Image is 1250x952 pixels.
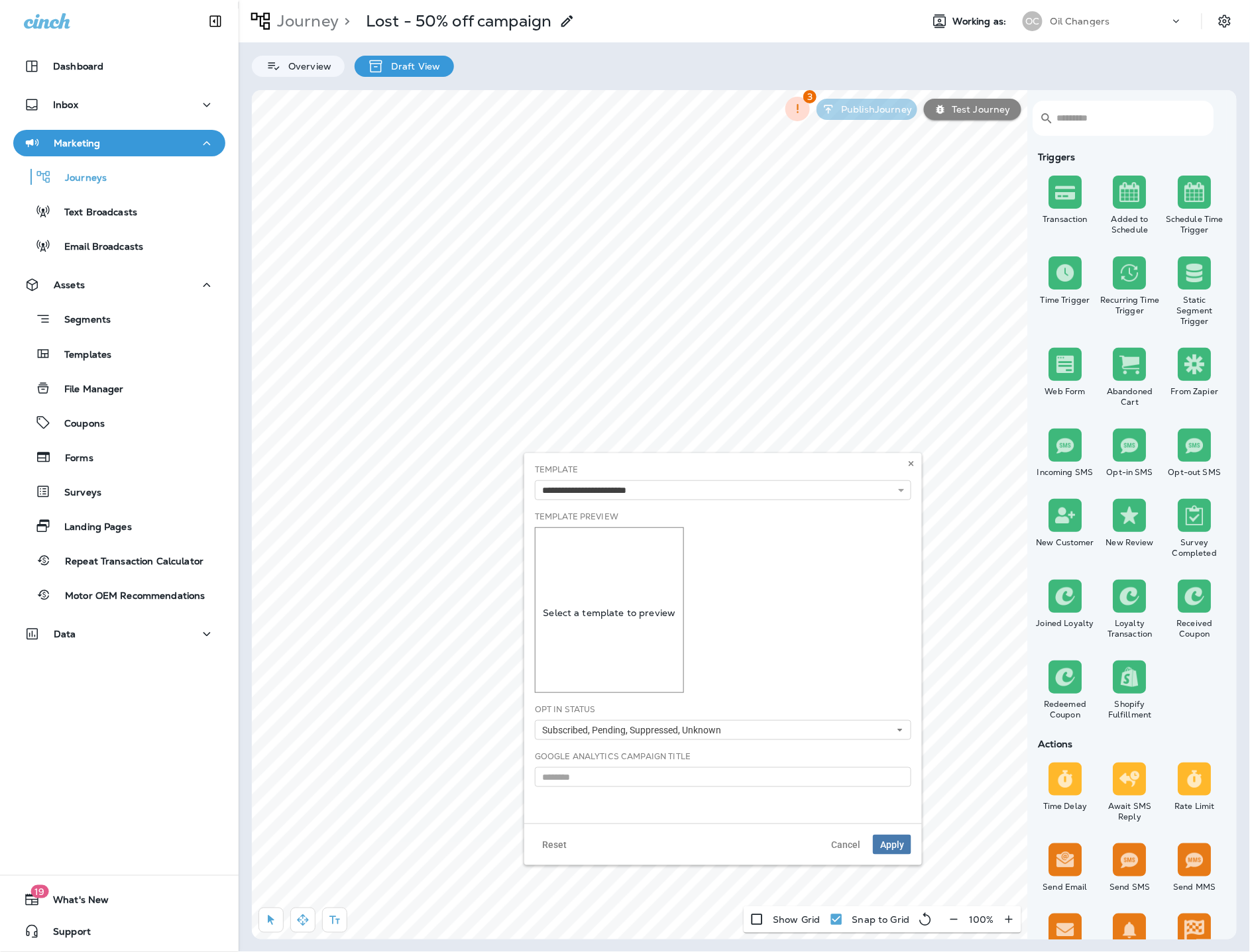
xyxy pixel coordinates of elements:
[873,835,911,855] button: Apply
[1101,882,1161,892] div: Send SMS
[773,914,820,925] p: Show Grid
[51,207,137,219] p: Text Broadcasts
[51,418,105,431] p: Coupons
[1036,801,1096,812] div: Time Delay
[1165,295,1225,327] div: Static Segment Trigger
[1101,618,1161,639] div: Loyalty Transaction
[1036,882,1096,892] div: Send Email
[1101,467,1161,478] div: Opt-in SMS
[535,704,596,715] label: Opt In Status
[969,914,994,925] p: 100 %
[1033,739,1227,749] div: Actions
[54,138,100,148] p: Marketing
[13,374,225,402] button: File Manager
[1101,295,1161,316] div: Recurring Time Trigger
[946,104,1011,115] p: Test Journey
[13,163,225,191] button: Journeys
[1165,801,1225,812] div: Rate Limit
[53,61,103,72] p: Dashboard
[13,197,225,225] button: Text Broadcasts
[1036,618,1096,629] div: Joined Loyalty
[831,840,860,849] span: Cancel
[1051,16,1110,26] p: Oil Changers
[953,16,1009,27] span: Working as:
[384,61,440,72] p: Draft View
[282,61,331,72] p: Overview
[13,547,225,574] button: Repeat Transaction Calculator
[1036,386,1096,397] div: Web Form
[1101,537,1161,548] div: New Review
[13,478,225,505] button: Surveys
[1036,537,1096,548] div: New Customer
[1023,11,1043,31] div: OC
[1101,386,1161,407] div: Abandoned Cart
[366,11,551,31] p: Lost - 50% off campaign
[1165,214,1225,235] div: Schedule Time Trigger
[1036,295,1096,305] div: Time Trigger
[51,384,124,396] p: File Manager
[13,53,225,79] button: Dashboard
[1036,467,1096,478] div: Incoming SMS
[536,608,683,618] p: Select a template to preview
[852,914,910,925] p: Snap to Grid
[53,99,78,110] p: Inbox
[13,581,225,609] button: Motor OEM Recommendations
[13,340,225,368] button: Templates
[13,409,225,437] button: Coupons
[51,521,132,534] p: Landing Pages
[197,8,234,34] button: Collapse Sidebar
[1101,699,1161,720] div: Shopify Fulfillment
[52,172,107,185] p: Journeys
[542,840,567,849] span: Reset
[52,452,93,465] p: Forms
[13,918,225,945] button: Support
[339,11,350,31] p: >
[1165,386,1225,397] div: From Zapier
[1033,152,1227,162] div: Triggers
[1036,699,1096,720] div: Redeemed Coupon
[51,241,143,254] p: Email Broadcasts
[1165,467,1225,478] div: Opt-out SMS
[51,314,111,327] p: Segments
[824,835,868,855] button: Cancel
[1101,801,1161,822] div: Await SMS Reply
[13,91,225,118] button: Inbox
[54,280,85,290] p: Assets
[1101,214,1161,235] div: Added to Schedule
[1165,537,1225,558] div: Survey Completed
[40,926,91,942] span: Support
[51,487,101,500] p: Surveys
[52,590,205,603] p: Motor OEM Recommendations
[13,232,225,260] button: Email Broadcasts
[13,512,225,540] button: Landing Pages
[13,130,225,156] button: Marketing
[52,556,203,568] p: Repeat Transaction Calculator
[535,751,691,762] label: Google Analytics Campaign Title
[13,272,225,298] button: Assets
[13,886,225,913] button: 19What's New
[535,720,911,740] button: Subscribed, Pending, Suppressed, Unknown
[1036,214,1096,225] div: Transaction
[51,349,111,362] p: Templates
[542,725,726,736] span: Subscribed, Pending, Suppressed, Unknown
[13,305,225,333] button: Segments
[40,894,109,910] span: What's New
[30,885,48,898] span: 19
[1165,882,1225,892] div: Send MMS
[535,464,578,475] label: Template
[13,621,225,647] button: Data
[1213,9,1237,33] button: Settings
[535,511,618,522] label: Template Preview
[1165,618,1225,639] div: Received Coupon
[535,835,574,855] button: Reset
[54,629,76,639] p: Data
[13,443,225,471] button: Forms
[272,11,339,31] p: Journey
[803,90,817,103] span: 3
[880,840,904,849] span: Apply
[924,99,1021,120] button: Test Journey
